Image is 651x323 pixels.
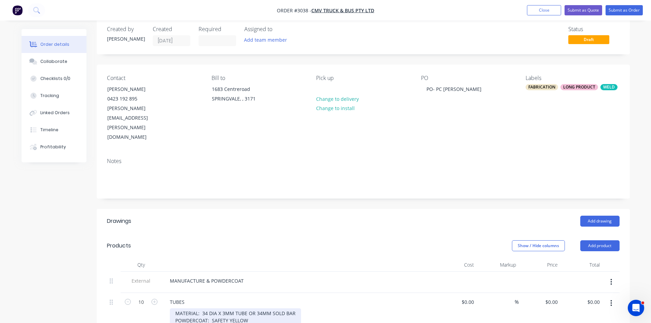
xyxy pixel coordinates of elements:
[477,258,519,272] div: Markup
[22,138,86,156] button: Profitability
[526,75,619,81] div: Labels
[107,217,131,225] div: Drawings
[519,258,561,272] div: Price
[40,144,66,150] div: Profitability
[40,41,69,48] div: Order details
[40,58,67,65] div: Collaborate
[107,35,145,42] div: [PERSON_NAME]
[421,75,515,81] div: PO
[277,7,311,14] span: Order #3038 -
[199,26,236,32] div: Required
[153,26,190,32] div: Created
[22,53,86,70] button: Collaborate
[435,258,477,272] div: Cost
[600,84,618,90] div: WELD
[101,84,170,142] div: [PERSON_NAME]0423 192 895[PERSON_NAME][EMAIL_ADDRESS][PERSON_NAME][DOMAIN_NAME]
[244,26,313,32] div: Assigned to
[40,76,70,82] div: Checklists 0/0
[123,277,159,284] span: External
[311,7,374,14] a: CMV Truck & Bus Pty Ltd
[107,75,201,81] div: Contact
[22,104,86,121] button: Linked Orders
[212,84,269,94] div: 1683 Centreroad
[515,298,519,306] span: %
[22,121,86,138] button: Timeline
[121,258,162,272] div: Qty
[560,84,598,90] div: LONG PRODUCT
[164,297,190,307] div: TUBES
[312,104,358,113] button: Change to install
[565,5,602,15] button: Submit as Quote
[22,70,86,87] button: Checklists 0/0
[568,26,620,32] div: Status
[244,35,291,44] button: Add team member
[40,93,59,99] div: Tracking
[628,300,644,316] iframe: Intercom live chat
[240,35,290,44] button: Add team member
[212,75,305,81] div: Bill to
[206,84,274,106] div: 1683 CentreroadSPRINGVALE, , 3171
[40,110,70,116] div: Linked Orders
[526,84,558,90] div: FABRICATION
[316,75,410,81] div: Pick up
[22,36,86,53] button: Order details
[312,94,362,103] button: Change to delivery
[107,158,620,164] div: Notes
[12,5,23,15] img: Factory
[568,35,609,44] span: Draft
[107,242,131,250] div: Products
[107,104,164,142] div: [PERSON_NAME][EMAIL_ADDRESS][PERSON_NAME][DOMAIN_NAME]
[580,240,620,251] button: Add product
[421,84,487,94] div: PO- PC [PERSON_NAME]
[580,216,620,227] button: Add drawing
[107,26,145,32] div: Created by
[560,258,602,272] div: Total
[212,94,269,104] div: SPRINGVALE, , 3171
[107,84,164,94] div: [PERSON_NAME]
[512,240,565,251] button: Show / Hide columns
[527,5,561,15] button: Close
[164,276,249,286] div: MANUFACTURE & POWDERCOAT
[606,5,643,15] button: Submit as Order
[107,94,164,104] div: 0423 192 895
[40,127,58,133] div: Timeline
[22,87,86,104] button: Tracking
